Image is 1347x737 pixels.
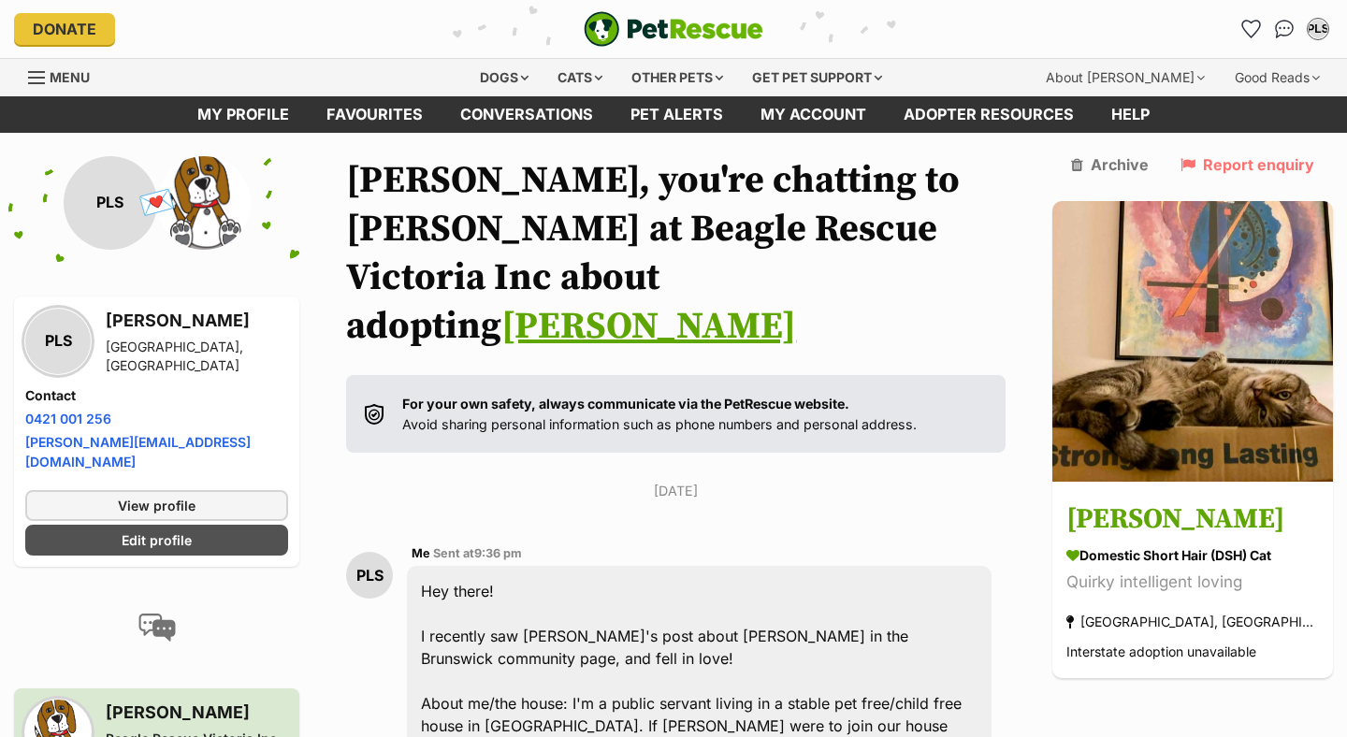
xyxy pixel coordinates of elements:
span: Interstate adoption unavailable [1066,643,1256,659]
a: Donate [14,13,115,45]
span: Edit profile [122,530,192,550]
strong: For your own safety, always communicate via the PetRescue website. [402,396,849,412]
div: PLS [346,552,393,599]
div: About [PERSON_NAME] [1033,59,1218,96]
h1: [PERSON_NAME], you're chatting to [PERSON_NAME] at Beagle Rescue Victoria Inc about adopting [346,156,1006,351]
div: [GEOGRAPHIC_DATA], [GEOGRAPHIC_DATA] [1066,609,1319,634]
a: Conversations [1269,14,1299,44]
a: View profile [25,490,288,521]
span: Menu [50,69,90,85]
h3: [PERSON_NAME] [106,700,288,726]
h3: [PERSON_NAME] [1066,499,1319,541]
a: 0421 001 256 [25,411,111,426]
a: [PERSON_NAME] [501,303,796,350]
h4: Contact [25,386,288,405]
a: Report enquiry [1180,156,1314,173]
div: Get pet support [739,59,895,96]
img: conversation-icon-4a6f8262b818ee0b60e3300018af0b2d0b884aa5de6e9bcb8d3d4eeb1a70a7c4.svg [138,614,176,642]
span: Me [412,546,430,560]
a: My profile [179,96,308,133]
span: Sent at [433,546,522,560]
a: Edit profile [25,525,288,556]
a: PetRescue [584,11,763,47]
a: Favourites [1236,14,1266,44]
span: 💌 [136,182,178,223]
p: [DATE] [346,481,1006,500]
a: Adopter resources [885,96,1093,133]
div: PLS [1309,20,1327,38]
a: Help [1093,96,1168,133]
div: Cats [544,59,616,96]
span: 9:36 pm [474,546,522,560]
div: [GEOGRAPHIC_DATA], [GEOGRAPHIC_DATA] [106,338,288,375]
div: Domestic Short Hair (DSH) Cat [1066,545,1319,565]
img: Boris [1052,201,1333,482]
img: Beagle Rescue Victoria Inc profile pic [157,156,251,250]
span: View profile [118,496,196,515]
a: Archive [1071,156,1149,173]
ul: Account quick links [1236,14,1333,44]
div: PLS [64,156,157,250]
div: PLS [25,309,91,374]
img: logo-e224e6f780fb5917bec1dbf3a21bbac754714ae5b6737aabdf751b685950b380.svg [584,11,763,47]
img: chat-41dd97257d64d25036548639549fe6c8038ab92f7586957e7f3b1b290dea8141.svg [1275,20,1295,38]
div: Dogs [467,59,542,96]
button: My account [1303,14,1333,44]
div: Quirky intelligent loving [1066,570,1319,595]
h3: [PERSON_NAME] [106,308,288,334]
a: Pet alerts [612,96,742,133]
a: [PERSON_NAME] Domestic Short Hair (DSH) Cat Quirky intelligent loving [GEOGRAPHIC_DATA], [GEOGRAP... [1052,484,1333,678]
p: Avoid sharing personal information such as phone numbers and personal address. [402,394,917,434]
a: conversations [442,96,612,133]
div: Good Reads [1222,59,1333,96]
a: My account [742,96,885,133]
a: [PERSON_NAME][EMAIL_ADDRESS][DOMAIN_NAME] [25,434,251,470]
a: Favourites [308,96,442,133]
div: Other pets [618,59,736,96]
a: Menu [28,59,103,93]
